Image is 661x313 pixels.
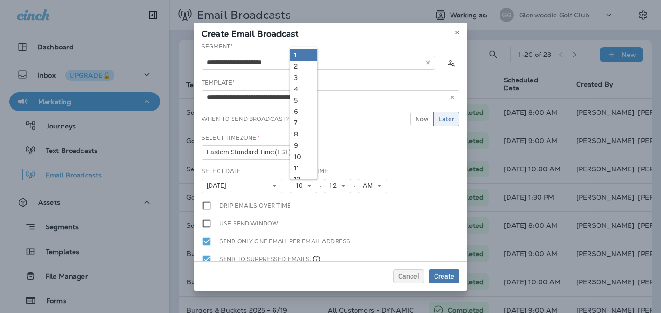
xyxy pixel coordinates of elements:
[290,83,317,95] a: 4
[363,182,377,190] span: AM
[219,218,278,229] label: Use send window
[351,179,358,193] div: :
[434,273,454,280] span: Create
[410,112,434,126] button: Now
[415,116,428,122] span: Now
[202,115,289,123] label: When to send broadcast?
[290,49,317,61] a: 1
[290,72,317,83] a: 3
[202,145,314,160] button: Eastern Standard Time (EST)
[290,179,317,193] button: 10
[207,148,295,156] span: Eastern Standard Time (EST)
[324,179,351,193] button: 12
[393,269,424,283] button: Cancel
[202,134,260,142] label: Select Timezone
[219,254,321,265] label: Send to suppressed emails.
[202,79,234,87] label: Template
[202,168,241,175] label: Select Date
[317,179,324,193] div: :
[207,182,230,190] span: [DATE]
[194,23,467,42] div: Create Email Broadcast
[290,151,317,162] a: 10
[290,174,317,185] a: 12
[290,61,317,72] a: 2
[329,182,340,190] span: 12
[433,112,459,126] button: Later
[290,162,317,174] a: 11
[202,43,233,50] label: Segment
[202,179,282,193] button: [DATE]
[358,179,387,193] button: AM
[295,182,306,190] span: 10
[290,95,317,106] a: 5
[290,117,317,128] a: 7
[429,269,459,283] button: Create
[438,116,454,122] span: Later
[290,106,317,117] a: 6
[443,54,459,71] button: Calculate the estimated number of emails to be sent based on selected segment. (This could take a...
[290,140,317,151] a: 9
[219,236,350,247] label: Send only one email per email address
[398,273,419,280] span: Cancel
[219,201,291,211] label: Drip emails over time
[290,128,317,140] a: 8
